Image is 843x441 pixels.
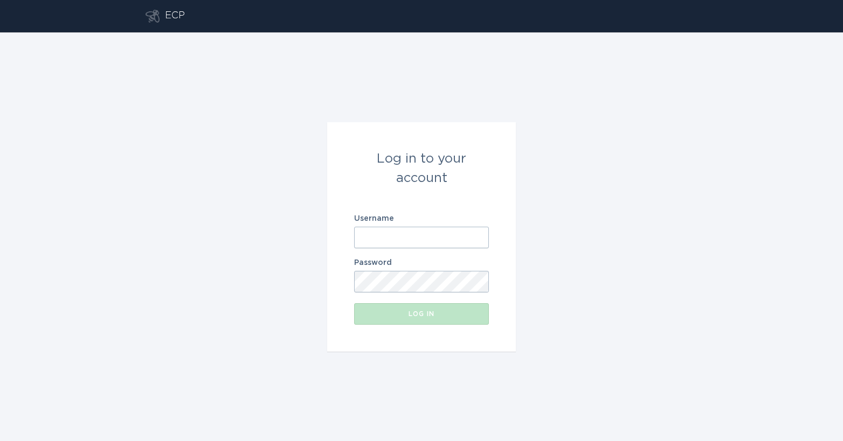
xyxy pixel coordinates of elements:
[354,259,489,267] label: Password
[165,10,185,23] div: ECP
[354,303,489,325] button: Log in
[146,10,160,23] button: Go to dashboard
[354,149,489,188] div: Log in to your account
[360,311,483,317] div: Log in
[354,215,489,222] label: Username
